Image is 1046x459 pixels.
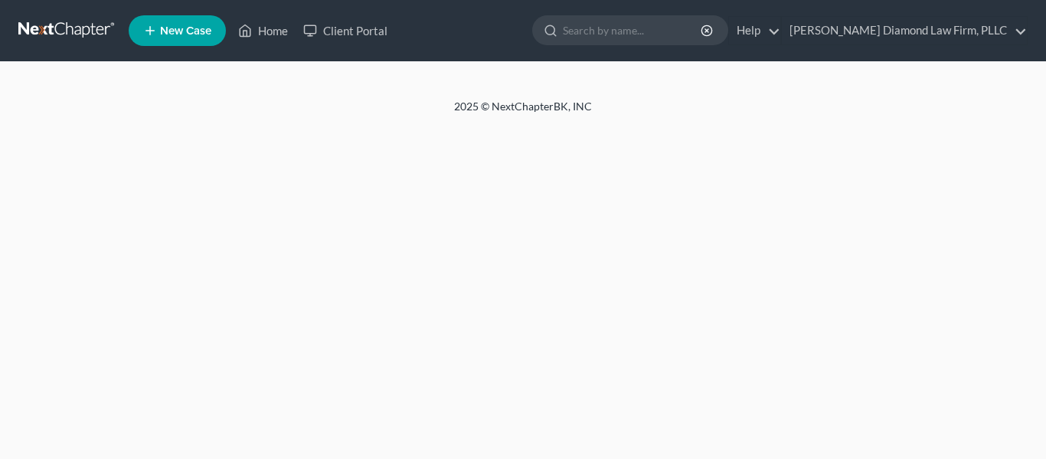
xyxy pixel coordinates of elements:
[230,17,296,44] a: Home
[296,17,395,44] a: Client Portal
[729,17,780,44] a: Help
[782,17,1027,44] a: [PERSON_NAME] Diamond Law Firm, PLLC
[563,16,703,44] input: Search by name...
[87,99,959,126] div: 2025 © NextChapterBK, INC
[160,25,211,37] span: New Case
